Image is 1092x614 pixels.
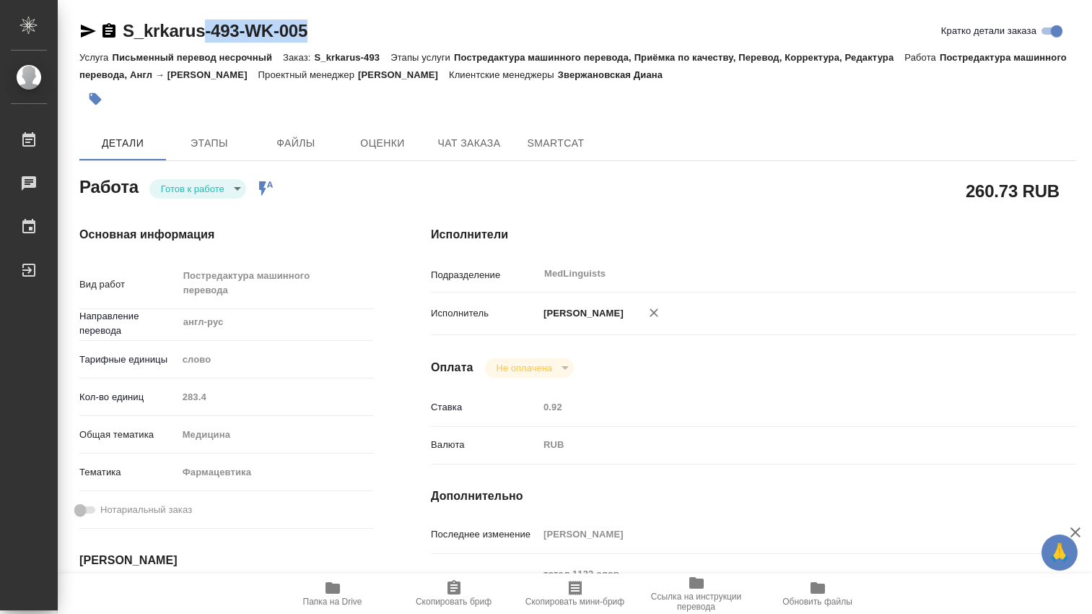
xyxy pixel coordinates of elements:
[1041,535,1078,571] button: 🙏
[431,268,538,282] p: Подразделение
[454,52,904,63] p: Постредактура машинного перевода, Приёмка по качеству, Перевод, Корректура, Редактура
[558,69,673,80] p: Звержановская Диана
[157,183,229,195] button: Готов к работе
[538,524,1023,545] input: Пустое поле
[79,428,178,442] p: Общая тематика
[636,574,757,614] button: Ссылка на инструкции перевода
[645,592,748,612] span: Ссылка на инструкции перевода
[178,347,373,372] div: слово
[100,503,192,517] span: Нотариальный заказ
[112,52,283,63] p: Письменный перевод несрочный
[283,52,314,63] p: Заказ:
[79,353,178,367] p: Тарифные единицы
[431,438,538,452] p: Валюта
[538,397,1023,418] input: Пустое поле
[123,21,307,40] a: S_krkarus-493-WK-005
[638,297,670,329] button: Удалить исполнителя
[757,574,878,614] button: Обновить файлы
[348,134,417,152] span: Оценки
[966,178,1060,203] h2: 260.73 RUB
[272,574,393,614] button: Папка на Drive
[100,22,118,40] button: Скопировать ссылку
[431,306,538,321] p: Исполнитель
[431,488,1076,505] h4: Дополнительно
[431,359,473,376] h4: Оплата
[538,306,624,321] p: [PERSON_NAME]
[431,400,538,415] p: Ставка
[178,423,373,447] div: Медицина
[314,52,390,63] p: S_krkarus-493
[79,226,373,243] h4: Основная информация
[261,134,331,152] span: Файлы
[525,597,624,607] span: Скопировать мини-бриф
[88,134,157,152] span: Детали
[79,552,373,569] h4: [PERSON_NAME]
[390,52,454,63] p: Этапы услуги
[79,173,139,199] h2: Работа
[303,597,362,607] span: Папка на Drive
[538,433,1023,457] div: RUB
[258,69,358,80] p: Проектный менеджер
[79,277,178,292] p: Вид работ
[79,465,178,480] p: Тематика
[178,460,373,485] div: Фармацевтика
[358,69,449,80] p: [PERSON_NAME]
[782,597,852,607] span: Обновить файлы
[79,52,112,63] p: Услуга
[79,22,97,40] button: Скопировать ссылку для ЯМессенджера
[1047,537,1072,568] span: 🙏
[393,574,515,614] button: Скопировать бриф
[79,309,178,338] p: Направление перевода
[79,83,111,115] button: Добавить тэг
[79,390,178,405] p: Кол-во единиц
[416,597,492,607] span: Скопировать бриф
[941,24,1036,38] span: Кратко детали заказа
[485,358,574,378] div: Готов к работе
[175,134,244,152] span: Этапы
[521,134,590,152] span: SmartCat
[515,574,636,614] button: Скопировать мини-бриф
[492,362,556,374] button: Не оплачена
[904,52,940,63] p: Работа
[449,69,558,80] p: Клиентские менеджеры
[178,386,373,407] input: Пустое поле
[431,226,1076,243] h4: Исполнители
[431,527,538,542] p: Последнее изменение
[149,179,246,199] div: Готов к работе
[434,134,504,152] span: Чат заказа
